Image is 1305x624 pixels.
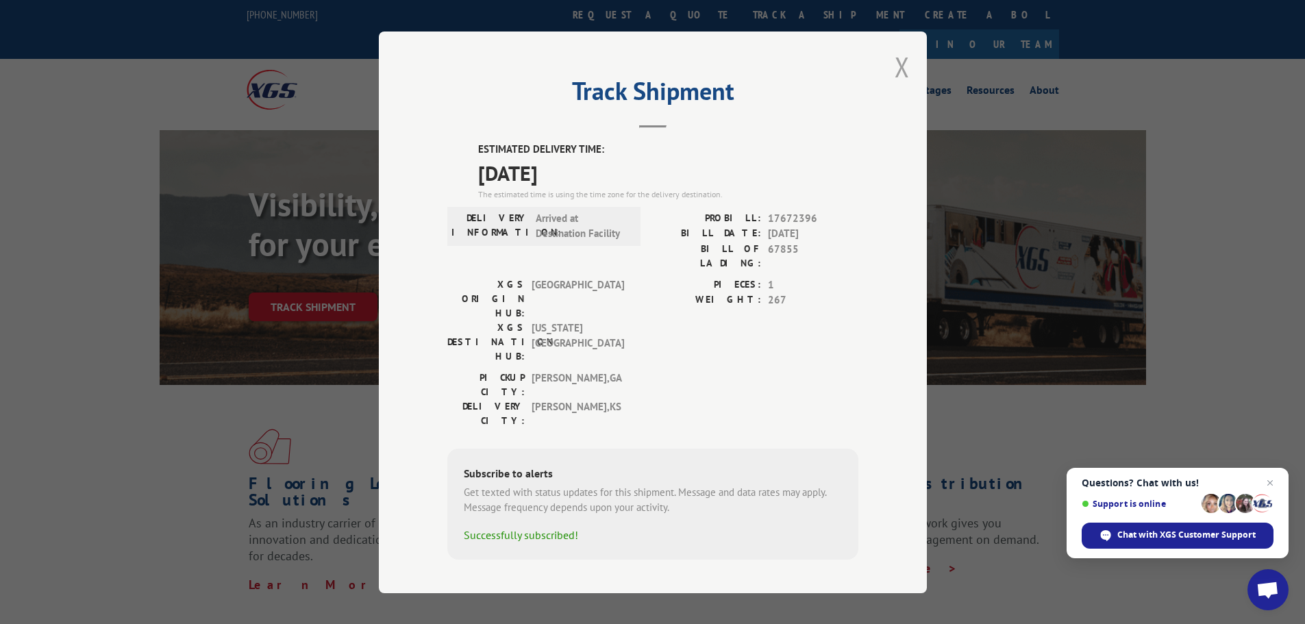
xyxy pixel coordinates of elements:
[768,292,858,308] span: 267
[478,142,858,158] label: ESTIMATED DELIVERY TIME:
[464,484,842,515] div: Get texted with status updates for this shipment. Message and data rates may apply. Message frequ...
[768,241,858,270] span: 67855
[1117,529,1256,541] span: Chat with XGS Customer Support
[532,277,624,320] span: [GEOGRAPHIC_DATA]
[653,226,761,242] label: BILL DATE:
[1082,523,1273,549] div: Chat with XGS Customer Support
[447,82,858,108] h2: Track Shipment
[447,320,525,363] label: XGS DESTINATION HUB:
[447,399,525,427] label: DELIVERY CITY:
[478,188,858,200] div: The estimated time is using the time zone for the delivery destination.
[768,210,858,226] span: 17672396
[1262,475,1278,491] span: Close chat
[895,49,910,85] button: Close modal
[653,277,761,292] label: PIECES:
[1082,499,1197,509] span: Support is online
[1082,477,1273,488] span: Questions? Chat with us!
[653,210,761,226] label: PROBILL:
[464,526,842,542] div: Successfully subscribed!
[653,241,761,270] label: BILL OF LADING:
[532,399,624,427] span: [PERSON_NAME] , KS
[532,370,624,399] span: [PERSON_NAME] , GA
[451,210,529,241] label: DELIVERY INFORMATION:
[536,210,628,241] span: Arrived at Destination Facility
[478,157,858,188] span: [DATE]
[464,464,842,484] div: Subscribe to alerts
[768,226,858,242] span: [DATE]
[1247,569,1289,610] div: Open chat
[653,292,761,308] label: WEIGHT:
[447,370,525,399] label: PICKUP CITY:
[532,320,624,363] span: [US_STATE][GEOGRAPHIC_DATA]
[768,277,858,292] span: 1
[447,277,525,320] label: XGS ORIGIN HUB:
